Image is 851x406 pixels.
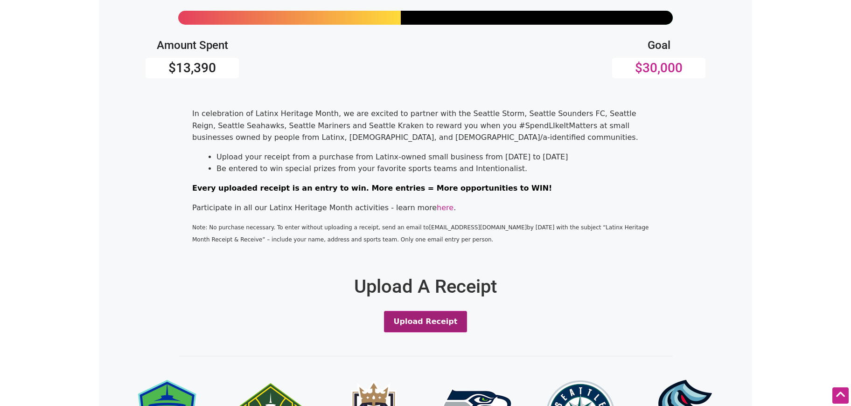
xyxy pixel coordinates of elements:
[146,39,239,52] h4: Amount Spent
[344,252,507,307] h1: Upload A Receipt
[192,108,659,144] p: In celebration of Latinx Heritage Month, we are excited to partner with the Seattle Storm, Seattl...
[192,224,649,243] span: Note: No purchase necessary. To enter without uploading a receipt, send an email to [EMAIL_ADDRES...
[192,202,659,214] p: Participate in all our Latinx Heritage Month activities - learn more .
[216,151,659,163] li: Upload your receipt from a purchase from Latinx-owned small business from [DATE] to [DATE]
[612,39,705,52] h4: Goal
[384,311,467,332] button: Upload Receipt
[612,60,705,76] h3: $30,000
[437,203,453,212] a: here
[146,60,239,76] h3: $13,390
[216,163,659,175] li: Be entered to win special prizes from your favorite sports teams and Intentionalist.
[192,184,552,193] span: Every uploaded receipt is an entry to win. More entries = More opportunities to WIN!
[832,387,849,404] div: Scroll Back to Top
